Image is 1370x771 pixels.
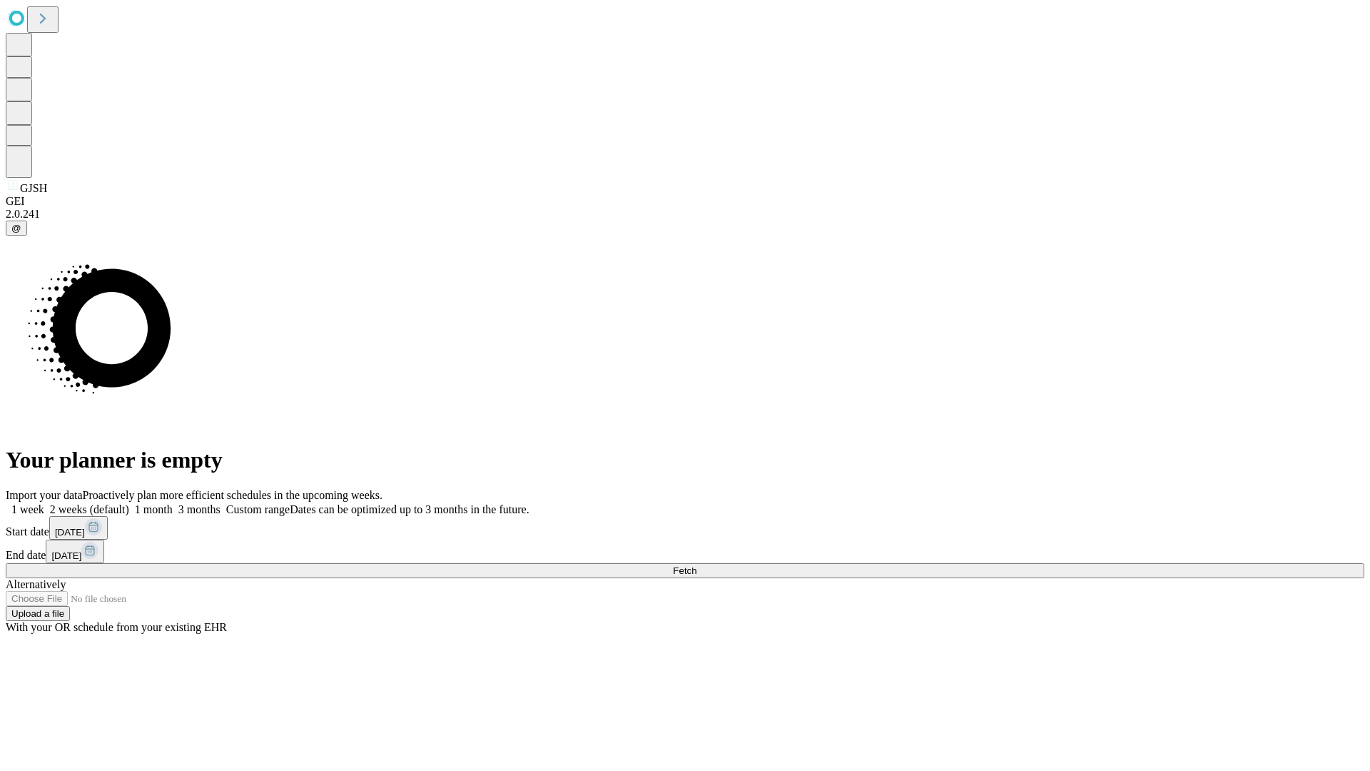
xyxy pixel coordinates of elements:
span: GJSH [20,182,47,194]
span: @ [11,223,21,233]
button: [DATE] [46,540,104,563]
div: End date [6,540,1364,563]
span: Alternatively [6,578,66,590]
button: @ [6,221,27,236]
span: 3 months [178,503,220,515]
span: Fetch [673,565,696,576]
div: 2.0.241 [6,208,1364,221]
span: With your OR schedule from your existing EHR [6,621,227,633]
h1: Your planner is empty [6,447,1364,473]
span: Dates can be optimized up to 3 months in the future. [290,503,529,515]
span: 1 week [11,503,44,515]
span: Custom range [226,503,290,515]
div: Start date [6,516,1364,540]
span: Proactively plan more efficient schedules in the upcoming weeks. [83,489,382,501]
span: Import your data [6,489,83,501]
button: Fetch [6,563,1364,578]
span: 1 month [135,503,173,515]
button: [DATE] [49,516,108,540]
button: Upload a file [6,606,70,621]
div: GEI [6,195,1364,208]
span: [DATE] [55,527,85,538]
span: 2 weeks (default) [50,503,129,515]
span: [DATE] [51,550,81,561]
